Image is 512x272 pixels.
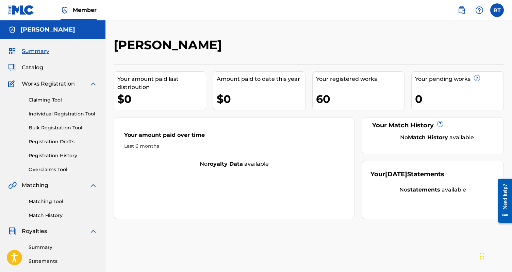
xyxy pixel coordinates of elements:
[316,91,404,107] div: 60
[89,181,97,189] img: expand
[8,5,34,15] img: MLC Logo
[114,160,354,168] div: No available
[490,3,504,17] div: User Menu
[22,181,48,189] span: Matching
[29,258,97,265] a: Statements
[8,64,16,72] img: Catalog
[217,91,305,107] div: $0
[208,161,243,167] strong: royalty data
[89,80,97,88] img: expand
[455,3,468,17] a: Public Search
[437,121,443,127] span: ?
[8,47,49,55] a: SummarySummary
[117,75,206,91] div: Your amount paid last distribution
[124,143,344,150] div: Last 6 months
[22,47,49,55] span: Summary
[29,124,97,131] a: Bulk Registration Tool
[478,239,512,272] div: チャットウィジェット
[114,37,225,53] h2: [PERSON_NAME]
[22,80,75,88] span: Works Registration
[478,239,512,272] iframe: Chat Widget
[493,173,512,229] iframe: Resource Center
[29,110,97,117] a: Individual Registration Tool
[29,138,97,145] a: Registration Drafts
[22,64,43,72] span: Catalog
[29,212,97,219] a: Match History
[29,152,97,159] a: Registration History
[407,186,440,193] strong: statements
[22,227,47,235] span: Royalties
[8,64,43,72] a: CatalogCatalog
[8,47,16,55] img: Summary
[408,134,448,141] strong: Match History
[370,170,444,179] div: Your Statements
[29,198,97,205] a: Matching Tool
[29,96,97,104] a: Claiming Tool
[370,121,495,130] div: Your Match History
[20,26,75,34] h5: Remina Tanaka
[124,131,344,143] div: Your amount paid over time
[480,246,484,267] div: ドラッグ
[385,170,407,178] span: [DATE]
[415,75,503,83] div: Your pending works
[415,91,503,107] div: 0
[458,6,466,14] img: search
[8,80,17,88] img: Works Registration
[89,227,97,235] img: expand
[474,75,480,81] span: ?
[475,6,483,14] img: help
[29,244,97,251] a: Summary
[73,6,97,14] span: Member
[379,133,495,142] div: No available
[117,91,206,107] div: $0
[8,181,17,189] img: Matching
[473,3,486,17] div: Help
[29,166,97,173] a: Overclaims Tool
[217,75,305,83] div: Amount paid to date this year
[316,75,404,83] div: Your registered works
[8,26,16,34] img: Accounts
[8,227,16,235] img: Royalties
[61,6,69,14] img: Top Rightsholder
[370,186,495,194] div: No available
